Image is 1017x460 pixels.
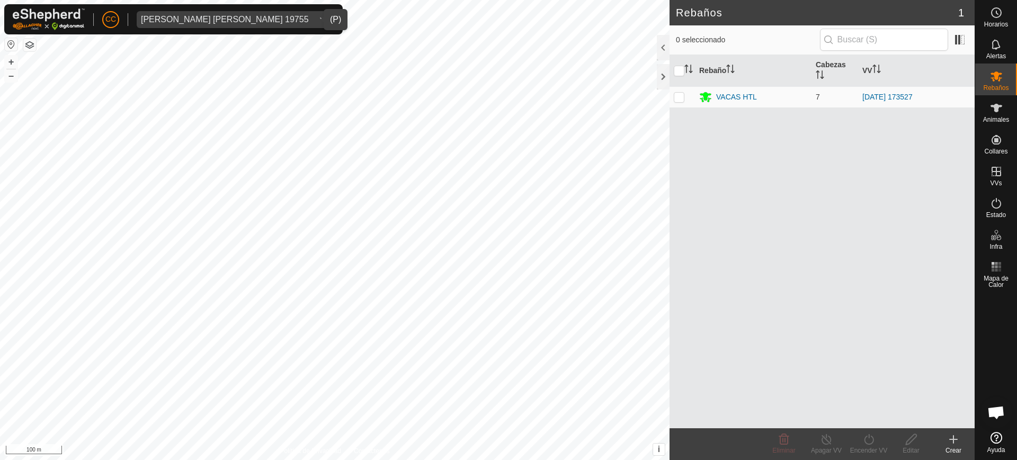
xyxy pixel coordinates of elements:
a: [DATE] 173527 [862,93,913,101]
p-sorticon: Activar para ordenar [872,66,881,75]
span: Ana Isabel De La Iglesia Gutierrez 19755 [137,11,313,28]
a: Ayuda [975,428,1017,457]
th: Rebaño [695,55,811,87]
p-sorticon: Activar para ordenar [726,66,735,75]
div: Editar [890,446,932,455]
div: [PERSON_NAME] [PERSON_NAME] 19755 [141,15,309,24]
div: Apagar VV [805,446,847,455]
p-sorticon: Activar para ordenar [684,66,693,75]
a: Chat abierto [980,396,1012,428]
span: Eliminar [772,447,795,454]
span: 7 [816,93,820,101]
a: Política de Privacidad [280,446,341,456]
th: VV [858,55,975,87]
img: Logo Gallagher [13,8,85,30]
div: Crear [932,446,975,455]
div: dropdown trigger [313,11,334,28]
div: Encender VV [847,446,890,455]
span: CC [105,14,116,25]
span: Alertas [986,53,1006,59]
span: Collares [984,148,1007,155]
span: Infra [989,243,1002,250]
span: Rebaños [983,85,1009,91]
a: Contáctenos [354,446,389,456]
button: Capas del Mapa [23,39,36,51]
button: + [5,56,17,68]
span: Ayuda [987,447,1005,453]
span: Estado [986,212,1006,218]
h2: Rebaños [676,6,958,19]
span: VVs [990,180,1002,186]
span: i [658,445,660,454]
button: Restablecer Mapa [5,38,17,51]
span: Mapa de Calor [978,275,1014,288]
span: Horarios [984,21,1008,28]
input: Buscar (S) [820,29,948,51]
span: Animales [983,116,1009,123]
th: Cabezas [811,55,858,87]
div: VACAS HTL [716,92,757,103]
button: i [653,444,665,455]
span: 0 seleccionado [676,34,820,46]
button: – [5,69,17,82]
span: 1 [958,5,964,21]
p-sorticon: Activar para ordenar [816,72,824,80]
